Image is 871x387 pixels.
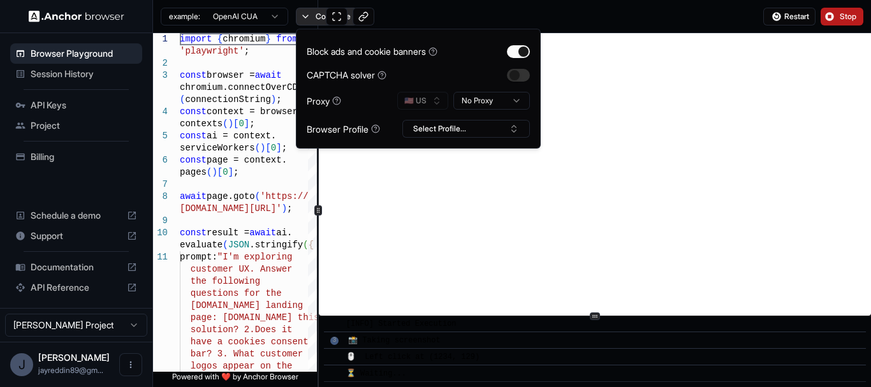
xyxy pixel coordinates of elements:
[207,131,276,141] span: ai = context.
[307,68,386,82] div: CAPTCHA solver
[346,353,479,361] span: 🖱️ Left click at (1234, 129)
[249,228,276,238] span: await
[31,209,122,222] span: Schedule a demo
[276,228,292,238] span: ai.
[10,147,142,167] div: Billing
[180,252,217,262] span: prompt:
[10,353,33,376] div: J
[223,119,228,129] span: (
[10,277,142,298] div: API Reference
[191,337,309,347] span: have a cookies consent
[180,155,207,165] span: const
[330,351,337,363] span: ​
[153,251,168,263] div: 11
[31,261,122,274] span: Documentation
[153,154,168,166] div: 6
[207,70,255,80] span: browser =
[31,119,137,132] span: Project
[255,143,260,153] span: (
[265,143,270,153] span: [
[207,191,255,201] span: page.goto
[180,94,185,105] span: (
[180,70,207,80] span: const
[153,191,168,203] div: 8
[276,143,281,153] span: ]
[276,94,281,105] span: ;
[260,143,265,153] span: )
[191,349,303,359] span: bar? 3. What customer
[191,312,356,323] span: page: [DOMAIN_NAME] this a Saas
[172,372,298,387] span: Powered with ❤️ by Anchor Browser
[255,70,282,80] span: await
[185,94,270,105] span: connectionString
[191,276,260,286] span: the following
[307,122,380,136] div: Browser Profile
[10,43,142,64] div: Browser Playground
[180,228,207,238] span: const
[217,167,223,177] span: [
[330,367,337,380] span: ​
[821,8,863,26] button: Stop
[282,143,287,153] span: ;
[180,167,207,177] span: pages
[271,94,276,105] span: )
[249,240,303,250] span: .stringify
[153,179,168,191] div: 7
[223,240,228,250] span: (
[153,57,168,69] div: 2
[212,167,217,177] span: )
[282,203,287,214] span: )
[29,10,124,22] img: Anchor Logo
[180,34,212,44] span: import
[228,167,233,177] span: ]
[10,115,142,136] div: Project
[153,215,168,227] div: 9
[326,8,348,26] button: Open in full screen
[10,257,142,277] div: Documentation
[153,33,168,45] div: 1
[10,226,142,246] div: Support
[296,8,358,26] button: Configure
[307,45,437,58] div: Block ads and cookie banners
[180,119,223,129] span: contexts
[10,95,142,115] div: API Keys
[233,167,238,177] span: ;
[153,106,168,118] div: 4
[180,191,207,201] span: await
[233,119,238,129] span: [
[330,337,339,345] div: 3
[453,92,530,110] button: No Proxy
[153,130,168,142] div: 5
[31,230,122,242] span: Support
[180,46,244,56] span: 'playwright'
[249,119,254,129] span: ;
[207,167,212,177] span: (
[346,369,406,378] span: ⏳ Waiting...
[180,143,255,153] span: serviceWorkers
[217,34,223,44] span: {
[348,336,441,345] span: 📸 Taking screenshot
[228,119,233,129] span: )
[255,191,260,201] span: (
[31,99,137,112] span: API Keys
[402,120,530,138] button: Select Profile...
[153,227,168,239] div: 10
[38,352,110,363] span: Jamie Reddin
[287,203,292,214] span: ;
[330,318,337,330] span: ​
[119,353,142,376] button: Open menu
[207,155,287,165] span: page = context.
[31,47,137,60] span: Browser Playground
[840,11,858,22] span: Stop
[180,203,282,214] span: [DOMAIN_NAME][URL]'
[353,8,374,26] button: Copy live view URL
[180,82,303,92] span: chromium.connectOverCDP
[207,106,303,117] span: context = browser.
[180,240,223,250] span: evaluate
[191,325,293,335] span: solution? 2.Does it
[223,167,228,177] span: 0
[31,150,137,163] span: Billing
[763,8,816,26] button: Restart
[180,131,207,141] span: const
[191,288,282,298] span: questions for the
